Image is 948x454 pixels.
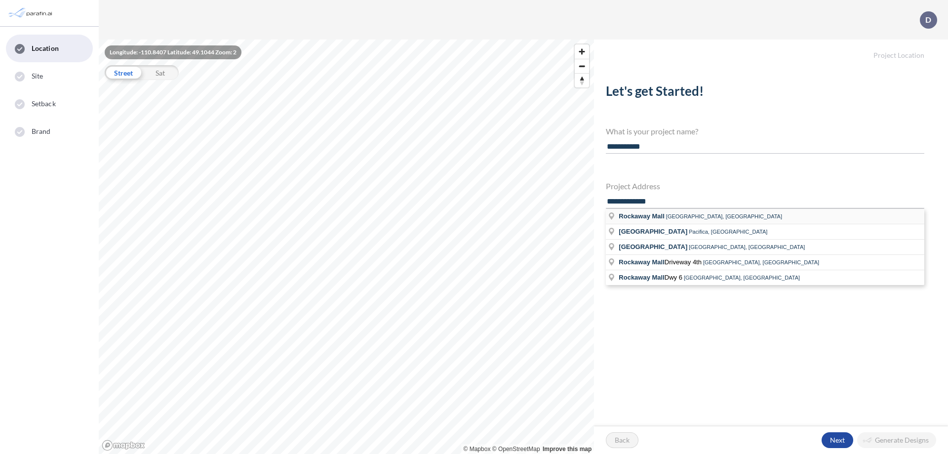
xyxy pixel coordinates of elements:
span: [GEOGRAPHIC_DATA], [GEOGRAPHIC_DATA] [703,259,819,265]
span: [GEOGRAPHIC_DATA] [619,243,687,250]
span: Pacifica, [GEOGRAPHIC_DATA] [689,229,767,235]
span: Location [32,43,59,53]
span: Brand [32,126,51,136]
img: Parafin [7,4,55,22]
span: Setback [32,99,56,109]
button: Next [822,432,853,448]
span: [GEOGRAPHIC_DATA], [GEOGRAPHIC_DATA] [666,213,782,219]
span: Site [32,71,43,81]
span: Rockaway Mall [619,274,665,281]
span: Rockaway Mall [619,258,665,266]
h5: Project Location [594,40,948,60]
p: Next [830,435,845,445]
button: Reset bearing to north [575,73,589,87]
p: D [925,15,931,24]
a: Improve this map [543,446,592,453]
span: [GEOGRAPHIC_DATA], [GEOGRAPHIC_DATA] [689,244,805,250]
span: [GEOGRAPHIC_DATA], [GEOGRAPHIC_DATA] [684,275,800,281]
span: Rockaway Mall [619,212,665,220]
span: [GEOGRAPHIC_DATA] [619,228,687,235]
div: Sat [142,65,179,80]
h4: Project Address [606,181,924,191]
h2: Let's get Started! [606,83,924,103]
div: Longitude: -110.8407 Latitude: 49.1044 Zoom: 2 [105,45,241,59]
span: Driveway 4th [619,258,703,266]
span: Dwy 6 [619,274,684,281]
span: Reset bearing to north [575,74,589,87]
button: Zoom out [575,59,589,73]
a: Mapbox homepage [102,440,145,451]
a: OpenStreetMap [492,446,540,453]
button: Zoom in [575,44,589,59]
canvas: Map [99,40,594,454]
div: Street [105,65,142,80]
a: Mapbox [464,446,491,453]
h4: What is your project name? [606,126,924,136]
